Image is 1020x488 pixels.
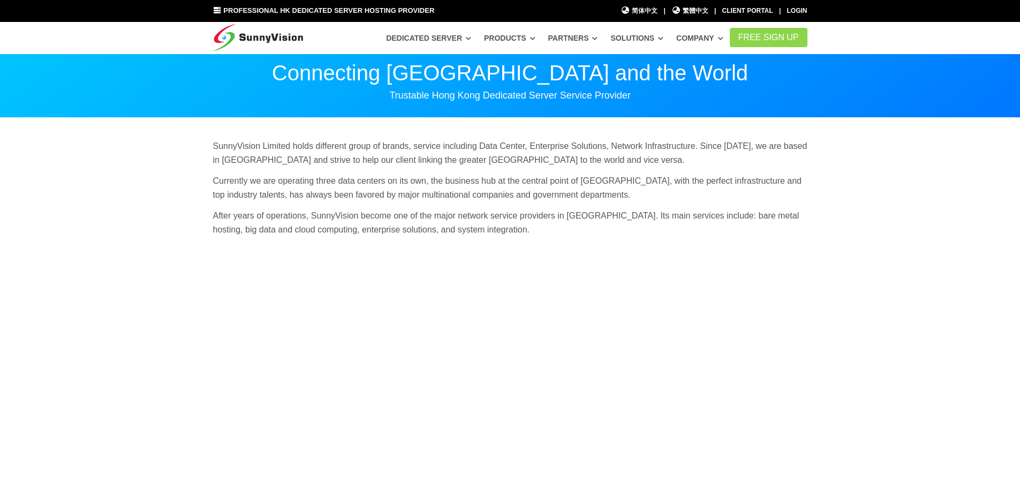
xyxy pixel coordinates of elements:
a: Login [787,7,807,14]
p: SunnyVision Limited holds different group of brands, service including Data Center, Enterprise So... [213,139,807,167]
a: Partners [548,28,598,48]
a: Solutions [610,28,663,48]
a: Client Portal [722,7,773,14]
a: FREE Sign Up [730,28,807,47]
span: Professional HK Dedicated Server Hosting Provider [223,6,434,14]
p: Currently we are operating three data centers on its own, the business hub at the central point o... [213,174,807,201]
li: | [779,6,781,16]
a: Company [676,28,723,48]
a: 繁體中文 [671,6,708,16]
a: Dedicated Server [386,28,471,48]
li: | [663,6,665,16]
p: Trustable Hong Kong Dedicated Server Service Provider [213,89,807,102]
a: Products [484,28,535,48]
li: | [714,6,716,16]
p: After years of operations, SunnyVision become one of the major network service providers in [GEOG... [213,209,807,236]
p: Connecting [GEOGRAPHIC_DATA] and the World [213,62,807,84]
a: 简体中文 [621,6,658,16]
